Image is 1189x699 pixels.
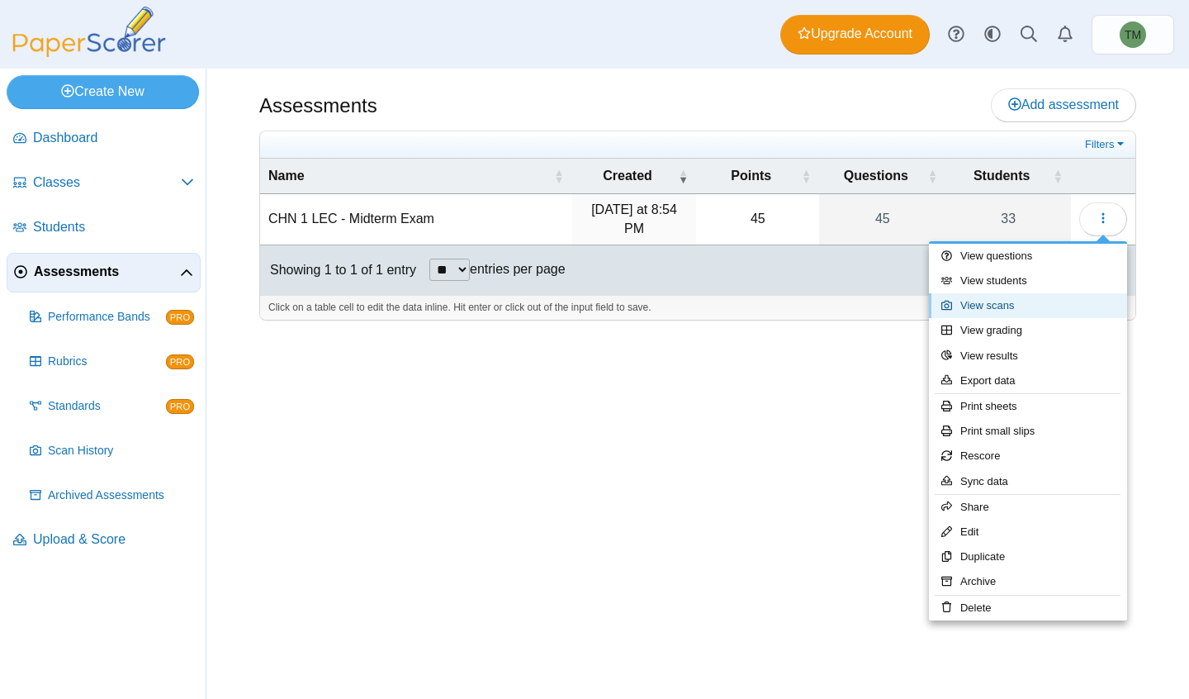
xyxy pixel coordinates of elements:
a: View results [929,344,1127,369]
a: View students [929,269,1127,293]
img: PaperScorer [7,7,172,57]
a: View questions [929,244,1127,269]
a: Print sheets [929,394,1127,419]
a: Sync data [929,469,1127,494]
a: Duplicate [929,544,1127,569]
a: View scans [929,293,1127,318]
a: Share [929,495,1127,520]
a: PaperScorer [7,45,172,59]
span: Upgrade Account [798,25,912,43]
span: Tyrone Philippe Mauricio [1125,29,1141,40]
a: Print small slips [929,419,1127,444]
a: Edit [929,520,1127,544]
a: Archive [929,569,1127,594]
a: Delete [929,596,1127,621]
a: Upgrade Account [780,15,930,55]
a: Export data [929,369,1127,393]
a: Tyrone Philippe Mauricio [1092,15,1174,55]
span: Tyrone Philippe Mauricio [1120,21,1146,48]
a: Rescore [929,444,1127,468]
a: View grading [929,318,1127,343]
a: Alerts [1047,17,1083,53]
